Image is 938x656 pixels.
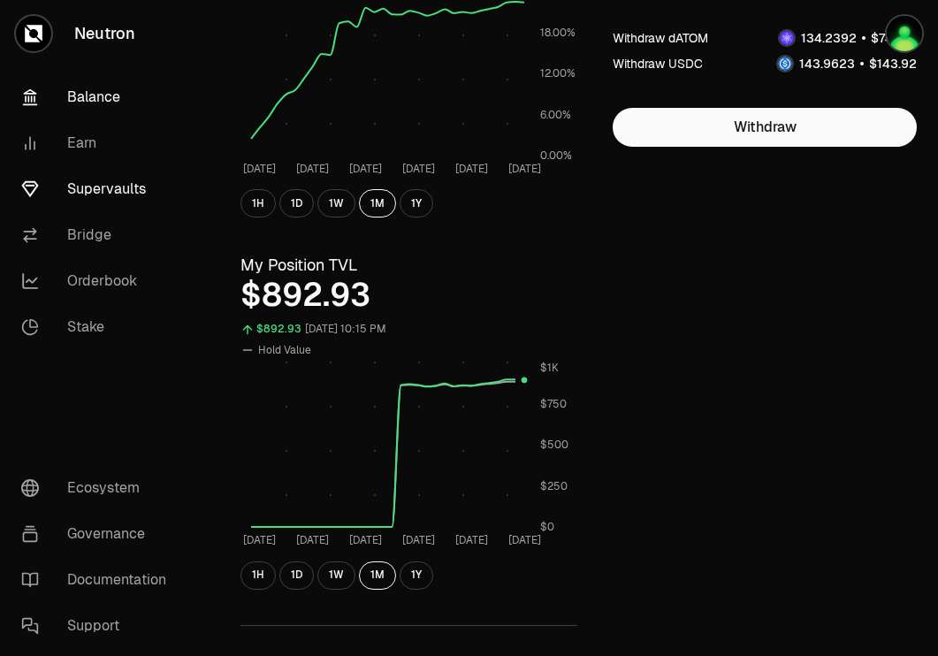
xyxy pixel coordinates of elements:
[317,561,355,590] button: 1W
[540,439,568,453] tspan: $500
[613,55,703,72] div: Withdraw USDC
[402,533,435,547] tspan: [DATE]
[508,533,541,547] tspan: [DATE]
[7,603,191,649] a: Support
[305,319,386,339] div: [DATE] 10:15 PM
[540,108,571,122] tspan: 6.00%
[7,304,191,350] a: Stake
[359,561,396,590] button: 1M
[349,162,382,176] tspan: [DATE]
[7,120,191,166] a: Earn
[400,189,433,217] button: 1Y
[240,189,276,217] button: 1H
[540,397,567,411] tspan: $750
[349,533,382,547] tspan: [DATE]
[540,479,568,493] tspan: $250
[243,162,276,176] tspan: [DATE]
[778,57,792,71] img: USDC Logo
[256,319,301,339] div: $892.93
[7,166,191,212] a: Supervaults
[240,561,276,590] button: 1H
[455,533,488,547] tspan: [DATE]
[279,561,314,590] button: 1D
[540,66,576,80] tspan: 12.00%
[7,258,191,304] a: Orderbook
[7,212,191,258] a: Bridge
[455,162,488,176] tspan: [DATE]
[613,108,917,147] button: Withdraw
[780,31,794,45] img: dATOM Logo
[540,26,576,40] tspan: 18.00%
[7,465,191,511] a: Ecosystem
[258,343,311,357] span: Hold Value
[540,149,572,163] tspan: 0.00%
[317,189,355,217] button: 1W
[540,521,554,535] tspan: $0
[7,557,191,603] a: Documentation
[279,189,314,217] button: 1D
[400,561,433,590] button: 1Y
[243,533,276,547] tspan: [DATE]
[540,361,559,375] tspan: $1K
[887,16,922,51] img: Atom Staking
[613,29,708,47] div: Withdraw dATOM
[240,253,577,278] h3: My Position TVL
[359,189,396,217] button: 1M
[7,74,191,120] a: Balance
[240,278,577,313] div: $892.93
[296,162,329,176] tspan: [DATE]
[508,162,541,176] tspan: [DATE]
[296,533,329,547] tspan: [DATE]
[402,162,435,176] tspan: [DATE]
[7,511,191,557] a: Governance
